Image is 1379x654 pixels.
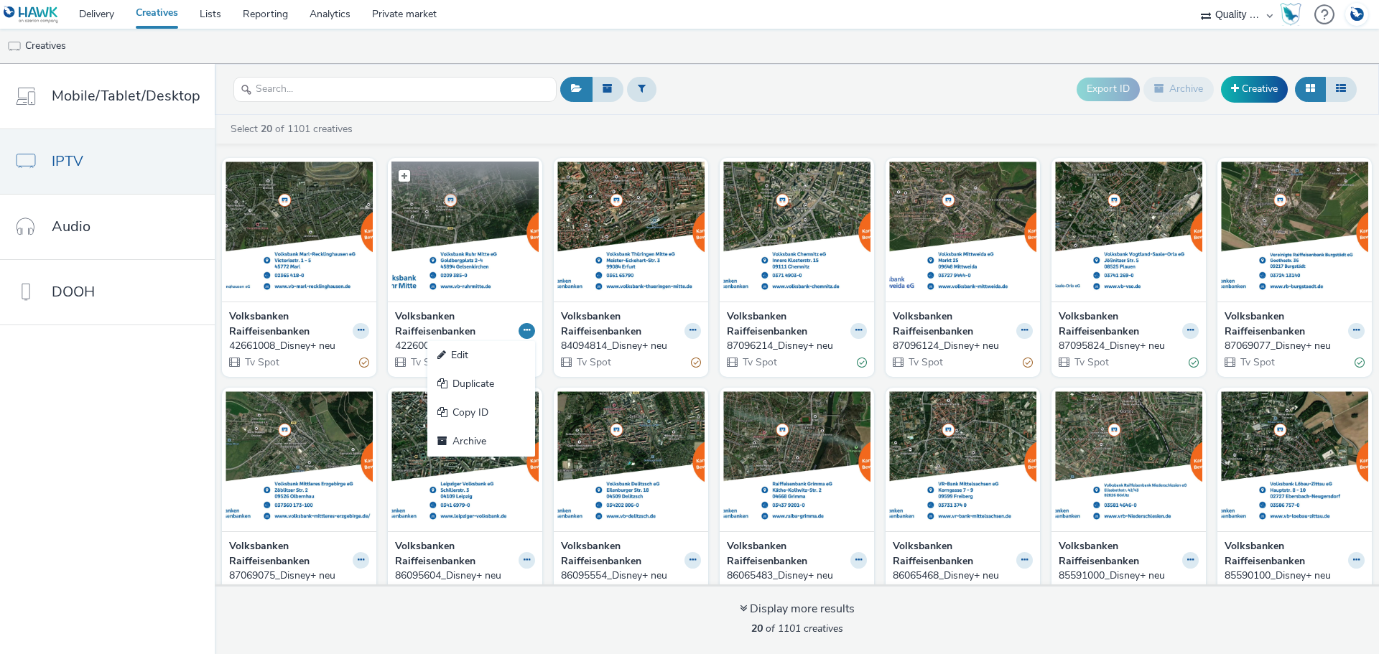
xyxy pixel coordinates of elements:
div: Partially valid [1023,355,1033,370]
div: 85591000_Disney+ neu [1059,569,1193,583]
strong: Volksbanken Raiffeisenbanken [229,539,349,569]
input: Search... [233,77,557,102]
a: Duplicate [427,370,535,398]
div: 85590100_Disney+ neu [1225,569,1359,583]
div: 86095604_Disney+ neu [395,569,529,583]
div: Valid [857,355,867,370]
button: Grid [1295,77,1326,101]
div: 87069075_Disney+ neu [229,569,363,583]
a: 84094814_Disney+ neu [561,339,701,353]
span: Audio [52,216,90,237]
strong: Volksbanken Raiffeisenbanken [1059,539,1179,569]
img: 87096124_Disney+ neu visual [889,162,1036,302]
span: DOOH [52,281,95,302]
span: Tv Spot [409,355,445,369]
div: 42260001_Disney+ neu [395,339,529,353]
img: 86095604_Disney+ neu visual [391,391,539,531]
img: 84094814_Disney+ neu visual [557,162,705,302]
strong: Volksbanken Raiffeisenbanken [893,309,1013,339]
img: 42661008_Disney+ neu visual [226,162,373,302]
strong: Volksbanken Raiffeisenbanken [1225,539,1345,569]
div: 84094814_Disney+ neu [561,339,695,353]
strong: Volksbanken Raiffeisenbanken [1059,309,1179,339]
div: Valid [1189,355,1199,370]
button: Archive [1143,77,1214,101]
img: 86065468_Disney+ neu visual [889,391,1036,531]
a: 87069077_Disney+ neu [1225,339,1365,353]
div: Partially valid [359,355,369,370]
a: 42260001_Disney+ neu [395,339,535,353]
span: Tv Spot [741,355,777,369]
strong: Volksbanken Raiffeisenbanken [727,539,847,569]
div: 86065468_Disney+ neu [893,569,1027,583]
img: 87095824_Disney+ neu visual [1055,162,1202,302]
span: Tv Spot [575,355,611,369]
a: 87095824_Disney+ neu [1059,339,1199,353]
a: 42661008_Disney+ neu [229,339,369,353]
img: Account DE [1346,3,1368,27]
span: Tv Spot [1239,355,1275,369]
a: 86095554_Disney+ neu [561,569,701,583]
div: Display more results [740,601,855,617]
strong: Volksbanken Raiffeisenbanken [395,539,515,569]
a: Archive [427,428,535,457]
div: 87096124_Disney+ neu [893,339,1027,353]
span: Mobile/Tablet/Desktop [52,85,200,106]
strong: Volksbanken Raiffeisenbanken [229,309,349,339]
span: Tv Spot [907,355,943,369]
a: 87096124_Disney+ neu [893,339,1033,353]
button: Export ID [1077,78,1140,101]
a: Creative [1221,76,1288,102]
strong: Volksbanken Raiffeisenbanken [727,309,847,339]
div: 87096214_Disney+ neu [727,339,861,353]
img: 42260001_Disney+ neu visual [391,162,539,302]
a: Copy ID [427,398,535,427]
strong: Volksbanken Raiffeisenbanken [1225,309,1345,339]
strong: Volksbanken Raiffeisenbanken [395,309,515,339]
img: undefined Logo [4,6,59,24]
a: Edit [427,341,535,370]
a: 85591000_Disney+ neu [1059,569,1199,583]
a: Select of 1101 creatives [229,122,358,136]
img: 87069077_Disney+ neu visual [1221,162,1368,302]
div: 86065483_Disney+ neu [727,569,861,583]
div: 42661008_Disney+ neu [229,339,363,353]
strong: Volksbanken Raiffeisenbanken [561,309,681,339]
img: 87096214_Disney+ neu visual [723,162,870,302]
img: 85591000_Disney+ neu visual [1055,391,1202,531]
img: 87069075_Disney+ neu visual [226,391,373,531]
img: 86095554_Disney+ neu visual [557,391,705,531]
img: tv [7,39,22,54]
a: 87069075_Disney+ neu [229,569,369,583]
button: Table [1325,77,1357,101]
a: Hawk Academy [1280,3,1307,26]
a: 86065468_Disney+ neu [893,569,1033,583]
a: 86065483_Disney+ neu [727,569,867,583]
div: 87095824_Disney+ neu [1059,339,1193,353]
strong: 20 [751,622,763,635]
div: Valid [1355,355,1365,370]
span: of 1101 creatives [751,622,843,635]
img: 85590100_Disney+ neu visual [1221,391,1368,531]
div: 87069077_Disney+ neu [1225,339,1359,353]
img: 86065483_Disney+ neu visual [723,391,870,531]
a: 86095604_Disney+ neu [395,569,535,583]
img: Hawk Academy [1280,3,1301,26]
strong: Volksbanken Raiffeisenbanken [561,539,681,569]
span: IPTV [52,151,83,172]
span: Tv Spot [1073,355,1109,369]
div: Partially valid [691,355,701,370]
strong: 20 [261,122,272,136]
div: 86095554_Disney+ neu [561,569,695,583]
span: Tv Spot [243,355,279,369]
strong: Volksbanken Raiffeisenbanken [893,539,1013,569]
a: 85590100_Disney+ neu [1225,569,1365,583]
a: 87096214_Disney+ neu [727,339,867,353]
